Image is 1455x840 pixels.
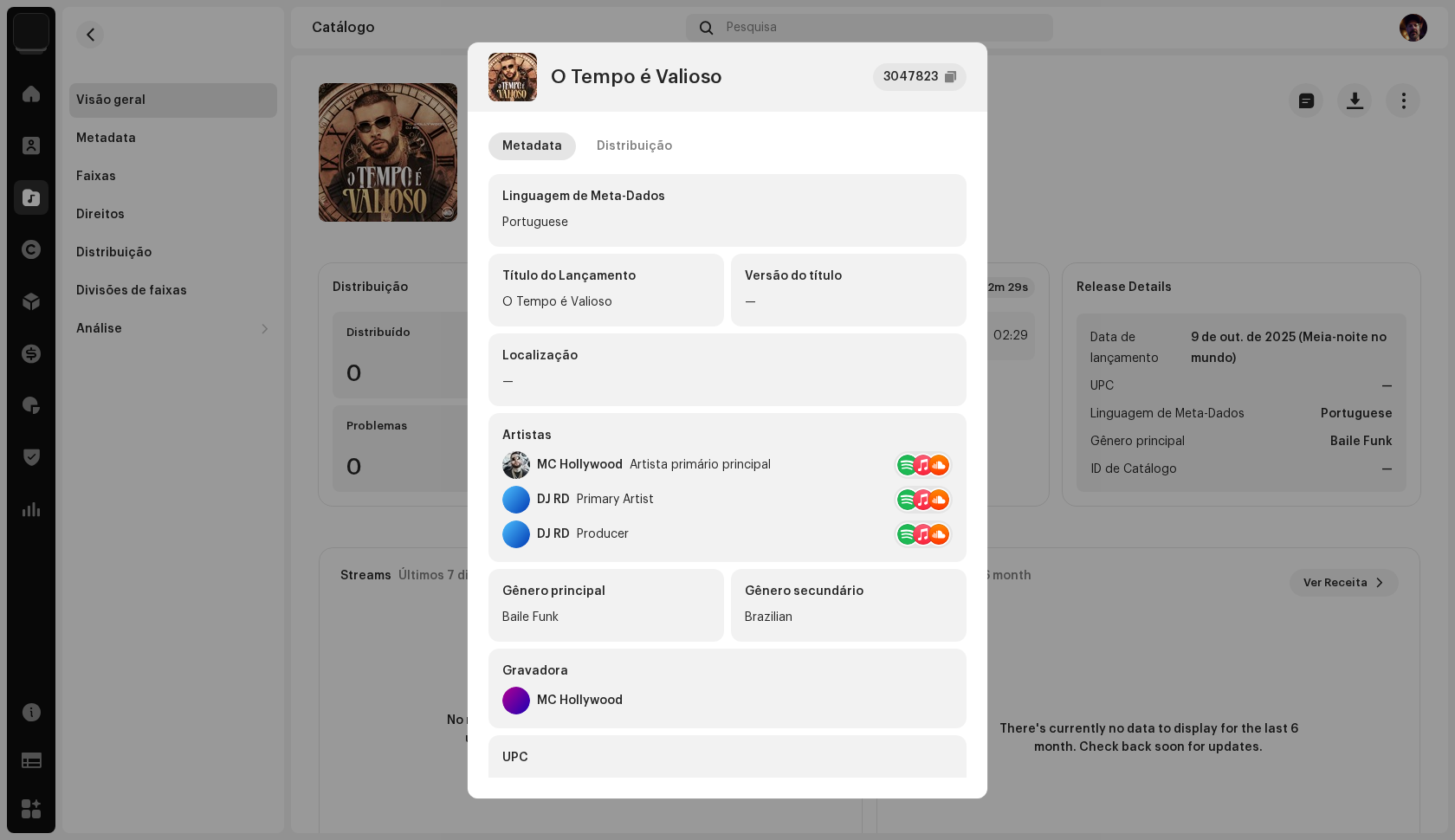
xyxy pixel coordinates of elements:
div: Metadata [502,132,562,160]
div: — [502,372,953,392]
div: Artista primário principal [630,458,771,472]
div: DJ RD [537,493,570,507]
div: O Tempo é Valioso [502,292,710,313]
div: Portuguese [502,212,953,233]
div: Versão do título [745,268,953,285]
div: MC Hollywood [537,458,623,472]
img: d70335bc-5147-4f36-8383-f231d489a2b6 [502,451,530,479]
div: Gênero secundário [745,583,953,600]
div: — [745,292,953,313]
div: — [502,773,953,794]
div: Localização [502,347,953,365]
div: Gênero principal [502,583,710,600]
div: Brazilian [745,607,953,628]
div: Título do Lançamento [502,268,710,285]
div: O Tempo é Valioso [551,67,722,87]
div: Distribuição [597,132,672,160]
div: Producer [577,527,629,541]
div: Primary Artist [577,493,654,507]
div: Baile Funk [502,607,710,628]
div: UPC [502,749,953,766]
div: MC Hollywood [537,694,623,708]
div: Gravadora [502,662,953,680]
img: 2f75e340-6ad4-42a6-80c6-dee55b3a7401 [488,53,537,101]
div: Linguagem de Meta-Dados [502,188,953,205]
div: Artistas [502,427,953,444]
div: 3047823 [883,67,938,87]
div: DJ RD [537,527,570,541]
